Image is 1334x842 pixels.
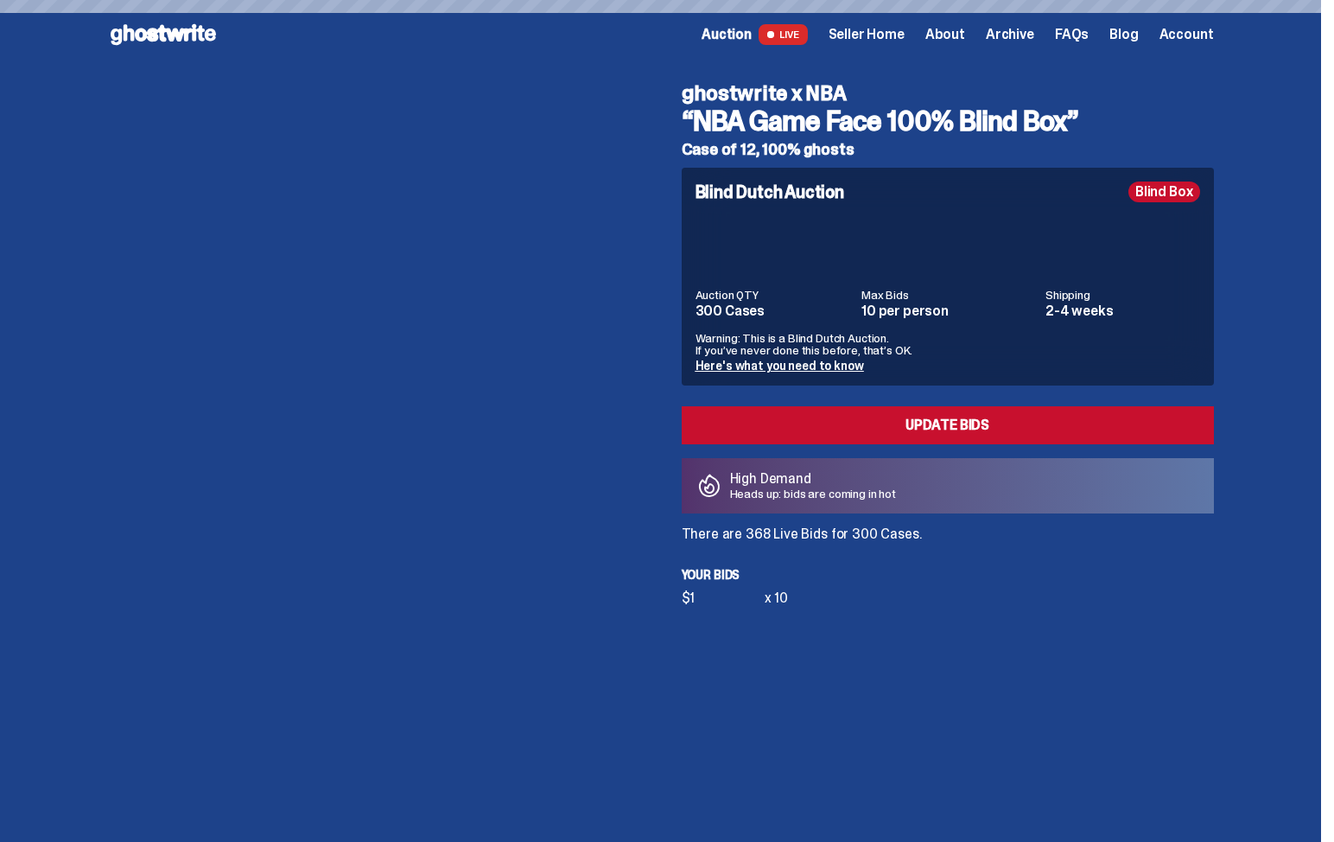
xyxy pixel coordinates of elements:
[696,304,852,318] dd: 300 Cases
[702,28,752,41] span: Auction
[682,569,1214,581] p: Your bids
[861,289,1035,301] dt: Max Bids
[730,472,897,486] p: High Demand
[730,488,897,500] p: Heads up: bids are coming in hot
[1045,304,1200,318] dd: 2-4 weeks
[702,24,807,45] a: Auction LIVE
[696,332,1200,356] p: Warning: This is a Blind Dutch Auction. If you’ve never done this before, that’s OK.
[682,142,1214,157] h5: Case of 12, 100% ghosts
[682,83,1214,104] h4: ghostwrite x NBA
[925,28,965,41] a: About
[696,289,852,301] dt: Auction QTY
[861,304,1035,318] dd: 10 per person
[682,591,765,605] div: $1
[696,358,864,373] a: Here's what you need to know
[1055,28,1089,41] a: FAQs
[1045,289,1200,301] dt: Shipping
[682,107,1214,135] h3: “NBA Game Face 100% Blind Box”
[829,28,905,41] a: Seller Home
[765,591,788,605] div: x 10
[986,28,1034,41] a: Archive
[1109,28,1138,41] a: Blog
[682,406,1214,444] a: Update Bids
[682,527,1214,541] p: There are 368 Live Bids for 300 Cases.
[1128,182,1200,202] div: Blind Box
[759,24,808,45] span: LIVE
[696,183,844,201] h4: Blind Dutch Auction
[1159,28,1214,41] a: Account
